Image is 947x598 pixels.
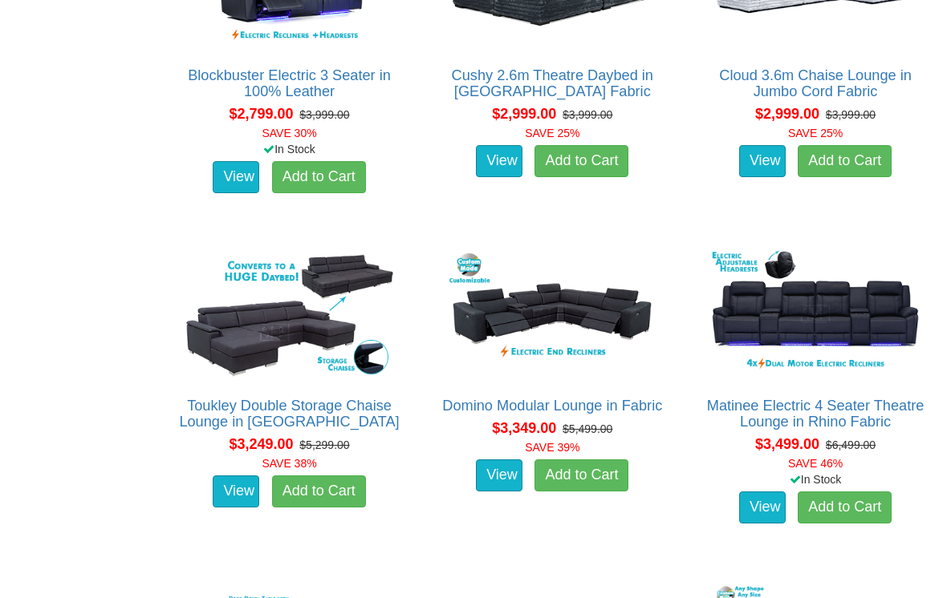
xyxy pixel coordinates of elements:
div: In Stock [167,141,413,157]
a: View [476,145,522,177]
span: $2,999.00 [492,106,556,122]
img: Toukley Double Storage Chaise Lounge in Fabric [179,246,400,382]
a: Add to Cart [798,145,892,177]
a: Domino Modular Lounge in Fabric [442,398,662,414]
a: View [213,475,259,507]
a: Add to Cart [272,161,366,193]
a: Matinee Electric 4 Seater Theatre Lounge in Rhino Fabric [707,398,925,430]
a: Add to Cart [272,475,366,507]
font: SAVE 25% [525,127,579,139]
del: $6,499.00 [826,438,876,451]
del: $3,999.00 [563,108,612,121]
font: SAVE 39% [525,441,579,454]
a: Blockbuster Electric 3 Seater in 100% Leather [188,67,391,99]
span: $3,249.00 [229,436,293,452]
a: Add to Cart [534,145,628,177]
del: $5,499.00 [563,422,612,435]
a: Add to Cart [534,459,628,491]
a: View [476,459,522,491]
img: Matinee Electric 4 Seater Theatre Lounge in Rhino Fabric [705,246,926,382]
span: $2,799.00 [229,106,293,122]
a: View [213,161,259,193]
img: Domino Modular Lounge in Fabric [441,246,663,382]
del: $5,299.00 [299,438,349,451]
font: SAVE 38% [262,457,316,470]
del: $3,999.00 [826,108,876,121]
div: In Stock [693,471,938,487]
a: Cloud 3.6m Chaise Lounge in Jumbo Cord Fabric [719,67,912,99]
font: SAVE 25% [788,127,843,139]
font: SAVE 46% [788,457,843,470]
del: $3,999.00 [299,108,349,121]
a: View [739,145,786,177]
span: $2,999.00 [755,106,819,122]
span: $3,349.00 [492,420,556,436]
a: Add to Cart [798,491,892,523]
span: $3,499.00 [755,436,819,452]
a: View [739,491,786,523]
a: Cushy 2.6m Theatre Daybed in [GEOGRAPHIC_DATA] Fabric [452,67,653,99]
font: SAVE 30% [262,127,316,139]
a: Toukley Double Storage Chaise Lounge in [GEOGRAPHIC_DATA] [179,398,399,430]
